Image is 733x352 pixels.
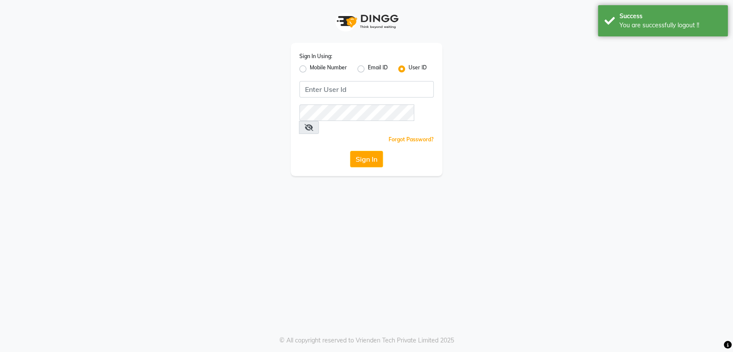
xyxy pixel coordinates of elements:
button: Sign In [350,151,383,167]
label: User ID [409,64,427,74]
div: You are successfully logout !! [619,21,721,30]
label: Mobile Number [310,64,347,74]
div: Success [619,12,721,21]
input: Username [299,104,414,121]
label: Email ID [368,64,388,74]
input: Username [299,81,434,98]
img: logo1.svg [332,9,401,34]
label: Sign In Using: [299,52,332,60]
a: Forgot Password? [389,136,434,143]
